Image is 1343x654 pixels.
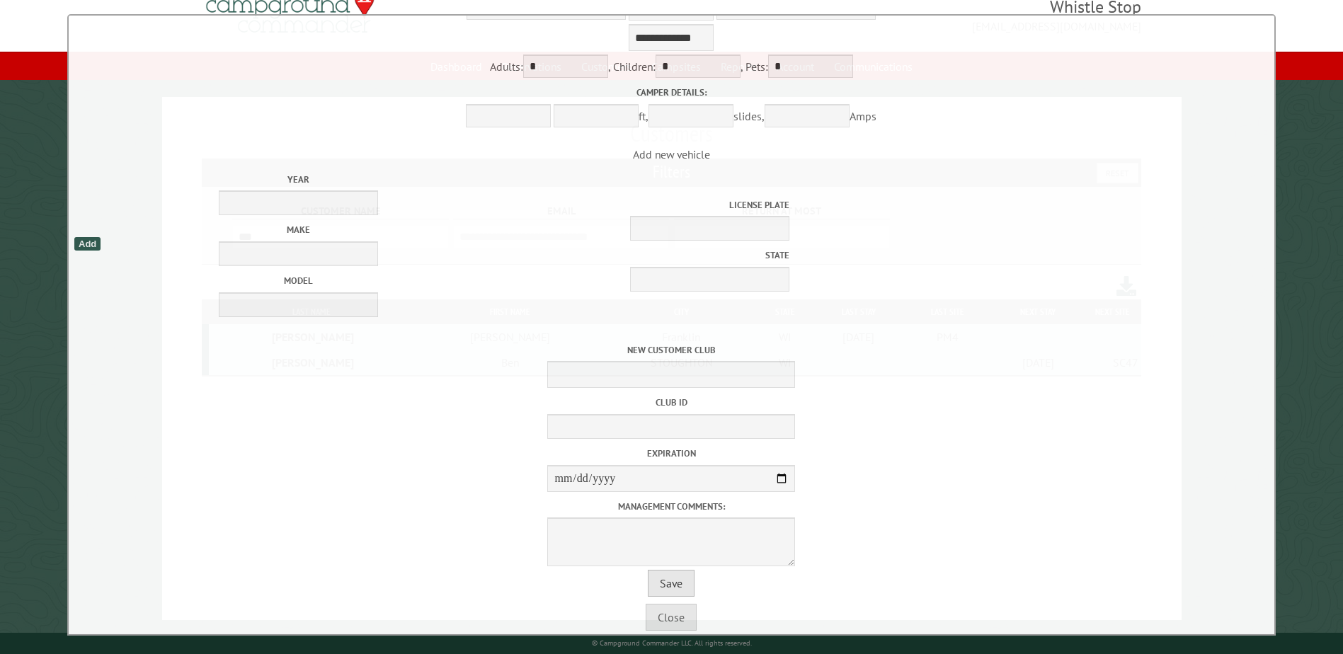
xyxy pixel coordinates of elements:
[465,248,789,262] label: State
[648,570,695,597] button: Save
[72,54,1271,81] div: Adults: , Children: , Pets:
[465,198,789,212] label: License Plate
[72,500,1271,513] label: Management comments:
[72,86,1271,99] label: Camper details:
[646,604,697,631] button: Close
[74,237,101,251] div: Add
[72,343,1271,357] label: New customer club
[72,396,1271,409] label: Club ID
[137,173,461,186] label: Year
[72,86,1271,130] div: ft, slides, Amps
[137,223,461,236] label: Make
[72,447,1271,460] label: Expiration
[72,147,1271,326] span: Add new vehicle
[592,638,752,648] small: © Campground Commander LLC. All rights reserved.
[137,274,461,287] label: Model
